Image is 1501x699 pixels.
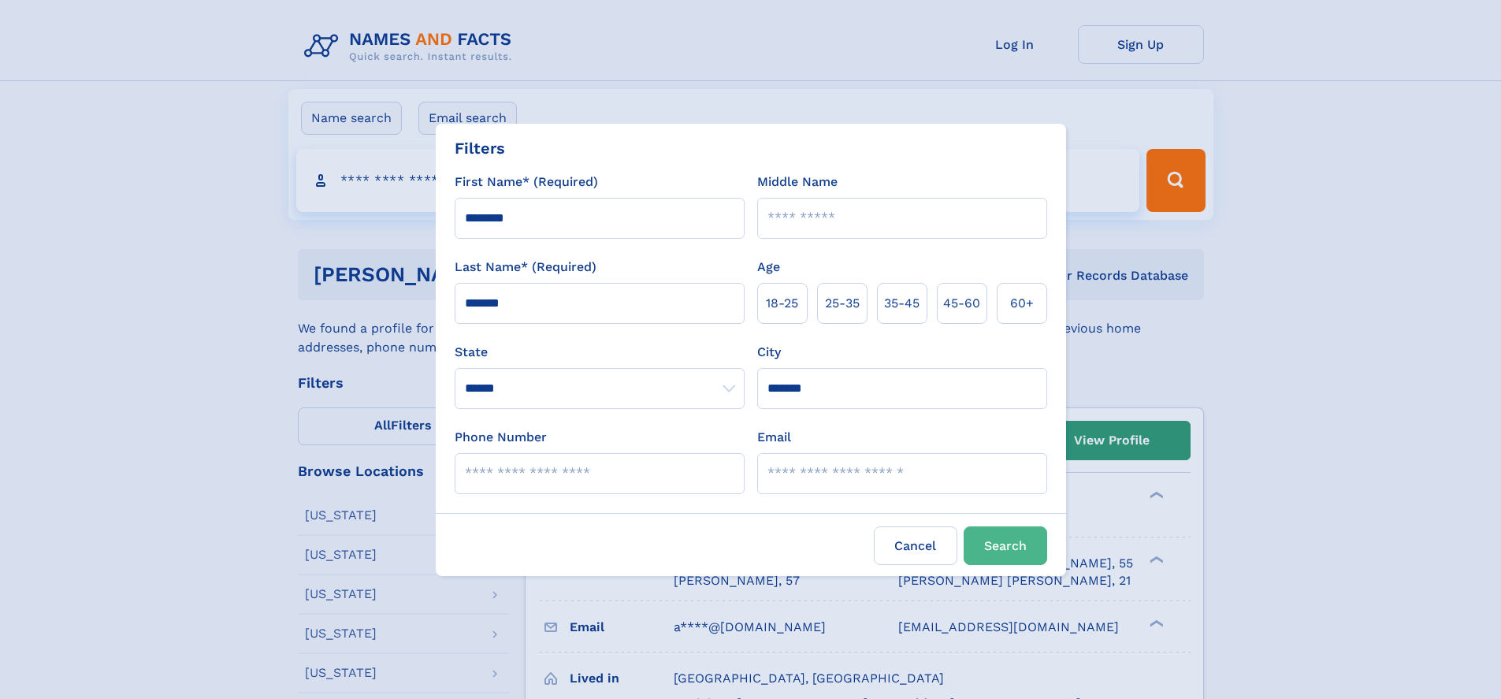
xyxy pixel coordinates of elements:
label: Cancel [874,526,957,565]
span: 35‑45 [884,294,920,313]
span: 45‑60 [943,294,980,313]
label: First Name* (Required) [455,173,598,191]
label: Last Name* (Required) [455,258,596,277]
label: State [455,343,745,362]
button: Search [964,526,1047,565]
span: 18‑25 [766,294,798,313]
label: City [757,343,781,362]
span: 25‑35 [825,294,860,313]
div: Filters [455,136,505,160]
label: Email [757,428,791,447]
label: Phone Number [455,428,547,447]
span: 60+ [1010,294,1034,313]
label: Age [757,258,780,277]
label: Middle Name [757,173,838,191]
